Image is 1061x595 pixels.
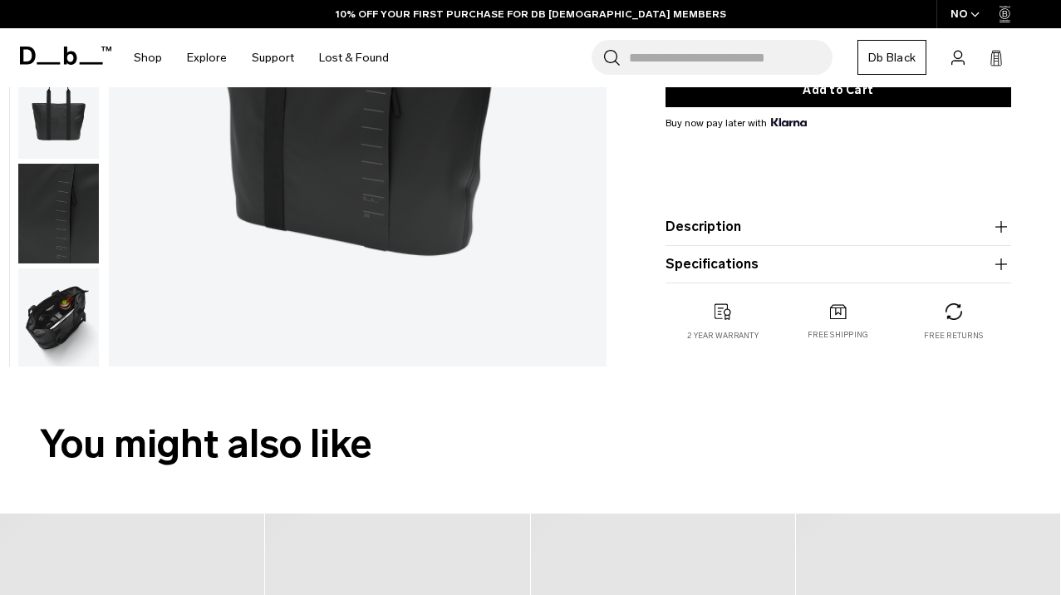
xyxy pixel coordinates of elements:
[336,7,726,22] a: 10% OFF YOUR FIRST PURCHASE FOR DB [DEMOGRAPHIC_DATA] MEMBERS
[666,116,807,130] span: Buy now pay later with
[17,58,100,160] button: Essential Tote 20L Black Out
[18,268,99,368] img: Essential Tote 20L Black Out
[924,330,983,342] p: Free returns
[17,268,100,369] button: Essential Tote 20L Black Out
[134,28,162,87] a: Shop
[252,28,294,87] a: Support
[319,28,389,87] a: Lost & Found
[18,59,99,159] img: Essential Tote 20L Black Out
[121,28,401,87] nav: Main Navigation
[857,40,926,75] a: Db Black
[17,163,100,264] button: Essential Tote 20L Black Out
[666,254,1011,274] button: Specifications
[808,330,868,342] p: Free shipping
[771,118,807,126] img: {"height" => 20, "alt" => "Klarna"}
[18,164,99,263] img: Essential Tote 20L Black Out
[666,217,1011,237] button: Description
[666,72,1011,107] button: Add to Cart
[187,28,227,87] a: Explore
[40,415,1021,474] h2: You might also like
[687,330,759,342] p: 2 year warranty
